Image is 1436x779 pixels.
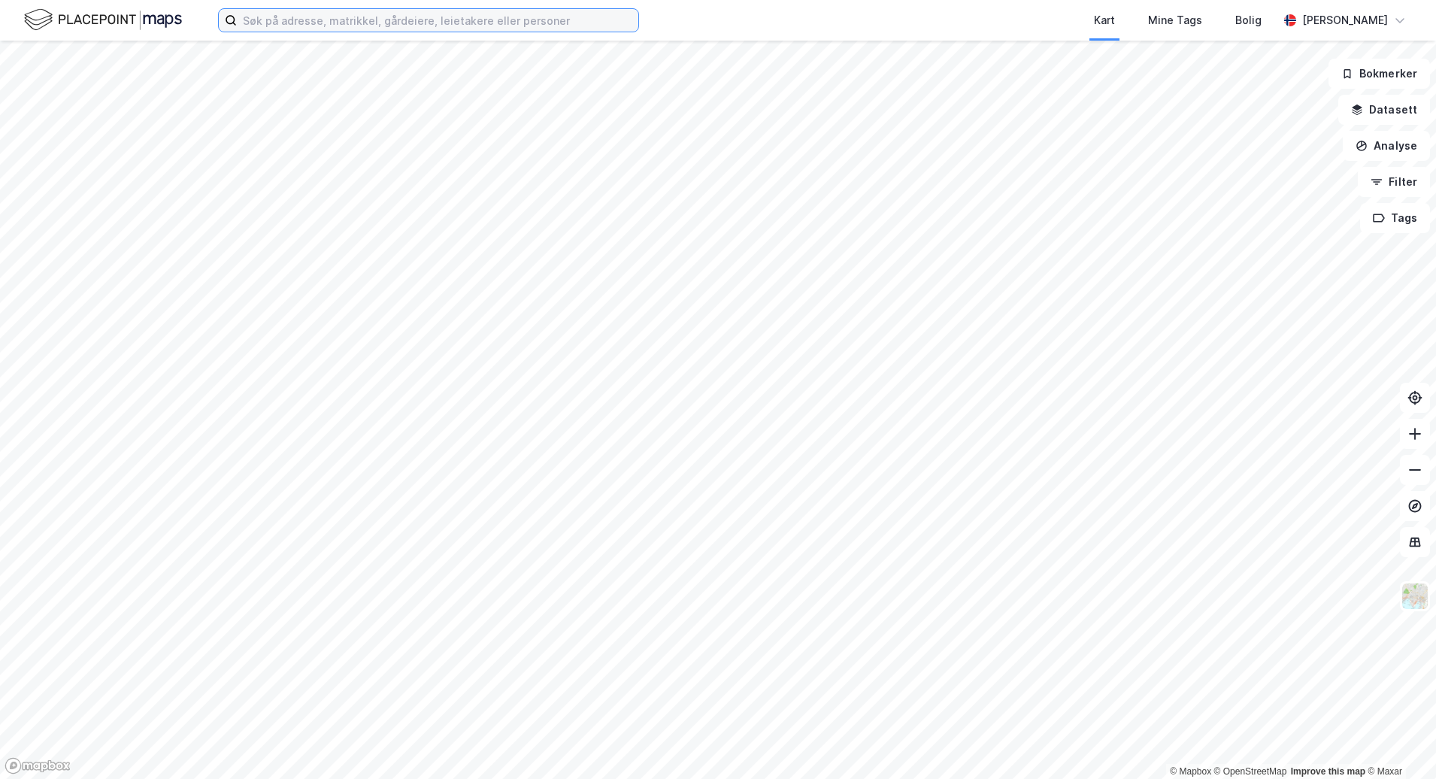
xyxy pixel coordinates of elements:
iframe: Chat Widget [1361,707,1436,779]
div: Mine Tags [1148,11,1202,29]
input: Søk på adresse, matrikkel, gårdeiere, leietakere eller personer [237,9,638,32]
img: Z [1401,582,1429,611]
button: Filter [1358,167,1430,197]
button: Bokmerker [1328,59,1430,89]
button: Tags [1360,203,1430,233]
button: Datasett [1338,95,1430,125]
a: Improve this map [1291,766,1365,777]
div: Bolig [1235,11,1262,29]
a: Mapbox homepage [5,757,71,774]
a: Mapbox [1170,766,1211,777]
button: Analyse [1343,131,1430,161]
img: logo.f888ab2527a4732fd821a326f86c7f29.svg [24,7,182,33]
div: Kart [1094,11,1115,29]
a: OpenStreetMap [1214,766,1287,777]
div: [PERSON_NAME] [1302,11,1388,29]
